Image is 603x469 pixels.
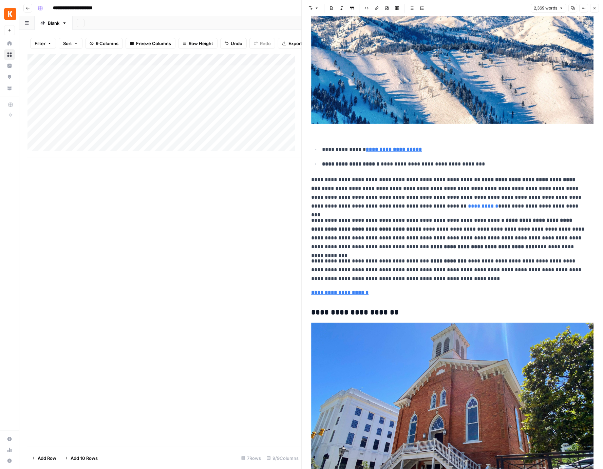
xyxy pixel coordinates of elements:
[85,38,123,49] button: 9 Columns
[264,453,302,464] div: 9/9 Columns
[4,83,15,94] a: Your Data
[60,453,102,464] button: Add 10 Rows
[239,453,264,464] div: 7 Rows
[35,40,45,47] span: Filter
[220,38,247,49] button: Undo
[59,38,82,49] button: Sort
[4,60,15,71] a: Insights
[4,8,16,20] img: Kayak Logo
[35,16,73,30] a: Blank
[71,455,98,462] span: Add 10 Rows
[63,40,72,47] span: Sort
[38,455,56,462] span: Add Row
[189,40,213,47] span: Row Height
[4,5,15,22] button: Workspace: Kayak
[27,453,60,464] button: Add Row
[278,38,317,49] button: Export CSV
[288,40,313,47] span: Export CSV
[126,38,175,49] button: Freeze Columns
[4,49,15,60] a: Browse
[249,38,275,49] button: Redo
[231,40,242,47] span: Undo
[4,38,15,49] a: Home
[534,5,557,11] span: 2,369 words
[48,20,59,26] div: Blank
[4,445,15,455] a: Usage
[531,4,566,13] button: 2,369 words
[4,434,15,445] a: Settings
[30,38,56,49] button: Filter
[4,72,15,82] a: Opportunities
[260,40,271,47] span: Redo
[178,38,218,49] button: Row Height
[136,40,171,47] span: Freeze Columns
[4,455,15,466] button: Help + Support
[96,40,118,47] span: 9 Columns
